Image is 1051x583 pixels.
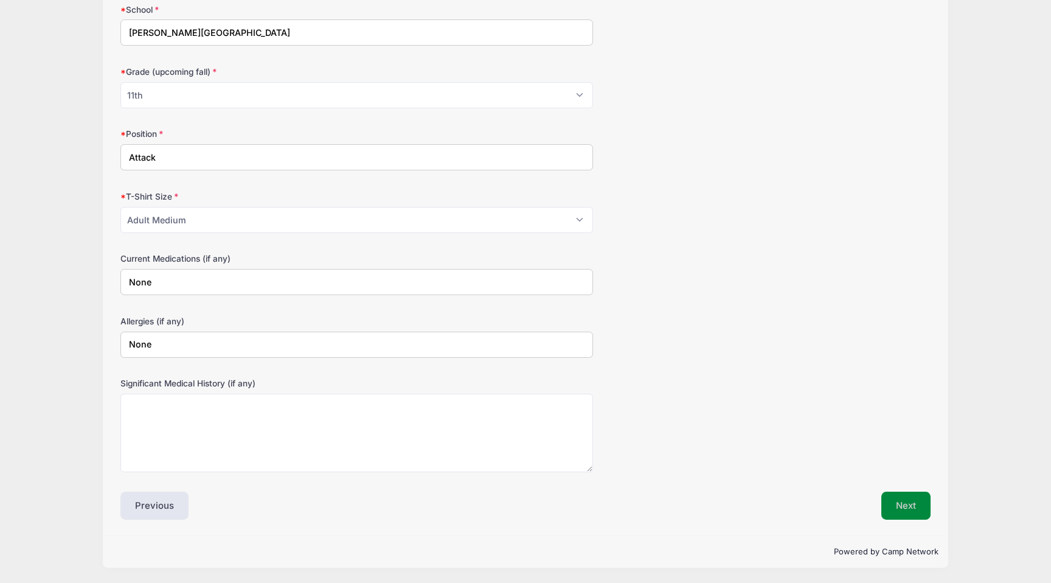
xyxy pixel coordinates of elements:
label: Allergies (if any) [120,315,390,327]
label: School [120,4,390,16]
p: Powered by Camp Network [113,546,938,558]
label: Grade (upcoming fall) [120,66,390,78]
label: Position [120,128,390,140]
button: Previous [120,492,189,520]
button: Next [881,492,931,520]
label: Significant Medical History (if any) [120,377,390,389]
label: T-Shirt Size [120,190,390,203]
label: Current Medications (if any) [120,253,390,265]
